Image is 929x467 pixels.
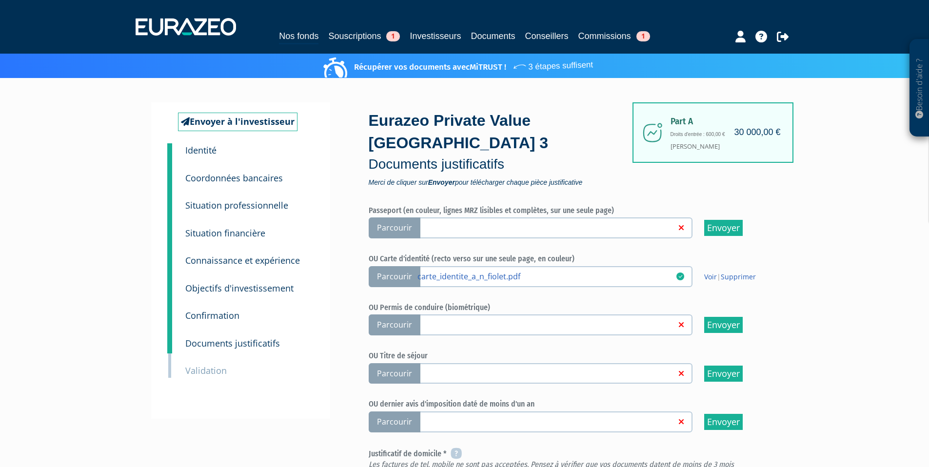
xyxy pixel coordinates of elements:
h6: Passeport (en couleur, lignes MRZ lisibles et complètes, sur une seule page) [369,206,773,215]
p: Documents justificatifs [369,155,637,174]
a: 3 [167,185,172,215]
input: Envoyer [704,220,743,236]
input: Envoyer [704,317,743,333]
small: Confirmation [185,310,239,321]
h6: OU Titre de séjour [369,351,773,360]
input: Envoyer [704,366,743,382]
h6: OU Permis de conduire (biométrique) [369,303,773,312]
h6: OU Carte d'identité (recto verso sur une seule page, en couleur) [369,254,773,263]
small: Situation financière [185,227,265,239]
small: Objectifs d'investissement [185,282,294,294]
span: 3 étapes suffisent [512,54,593,74]
a: MiTRUST ! [470,62,506,72]
a: Supprimer [721,272,756,281]
h6: OU dernier avis d'imposition daté de moins d'un an [369,400,773,409]
small: Validation [185,365,227,376]
a: Nos fonds [279,29,318,44]
a: carte_identite_a_n_fiolet.pdf [417,271,676,281]
a: Voir [704,272,717,281]
span: Parcourir [369,363,420,384]
a: 7 [167,295,172,326]
small: Documents justificatifs [185,337,280,349]
span: | [704,272,756,282]
div: Eurazeo Private Value [GEOGRAPHIC_DATA] 3 [369,110,637,185]
a: Conseillers [525,29,569,43]
a: Commissions1 [578,29,650,43]
p: Récupérer vos documents avec [326,56,593,73]
a: 8 [167,323,172,353]
span: Parcourir [369,217,420,238]
input: Envoyer [704,414,743,430]
a: 6 [167,268,172,298]
span: Parcourir [369,314,420,335]
a: 4 [167,213,172,243]
a: Envoyer à l'investisseur [178,113,297,131]
span: Parcourir [369,411,420,432]
img: 1732889491-logotype_eurazeo_blanc_rvb.png [136,18,236,36]
span: Merci de cliquer sur pour télécharger chaque pièce justificative [369,179,637,186]
small: Situation professionnelle [185,199,288,211]
a: 5 [167,240,172,271]
small: Identité [185,144,217,156]
span: 1 [636,31,650,41]
a: 1 [167,143,172,163]
a: 2 [167,158,172,188]
span: 1 [386,31,400,41]
p: Besoin d'aide ? [914,44,925,132]
a: Documents [471,29,515,43]
small: Connaissance et expérience [185,254,300,266]
i: 01/08/2025 12:27 [676,272,684,280]
a: Investisseurs [410,29,461,43]
small: Coordonnées bancaires [185,172,283,184]
strong: Envoyer [428,178,455,186]
span: Parcourir [369,266,420,287]
a: Souscriptions1 [328,29,400,43]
